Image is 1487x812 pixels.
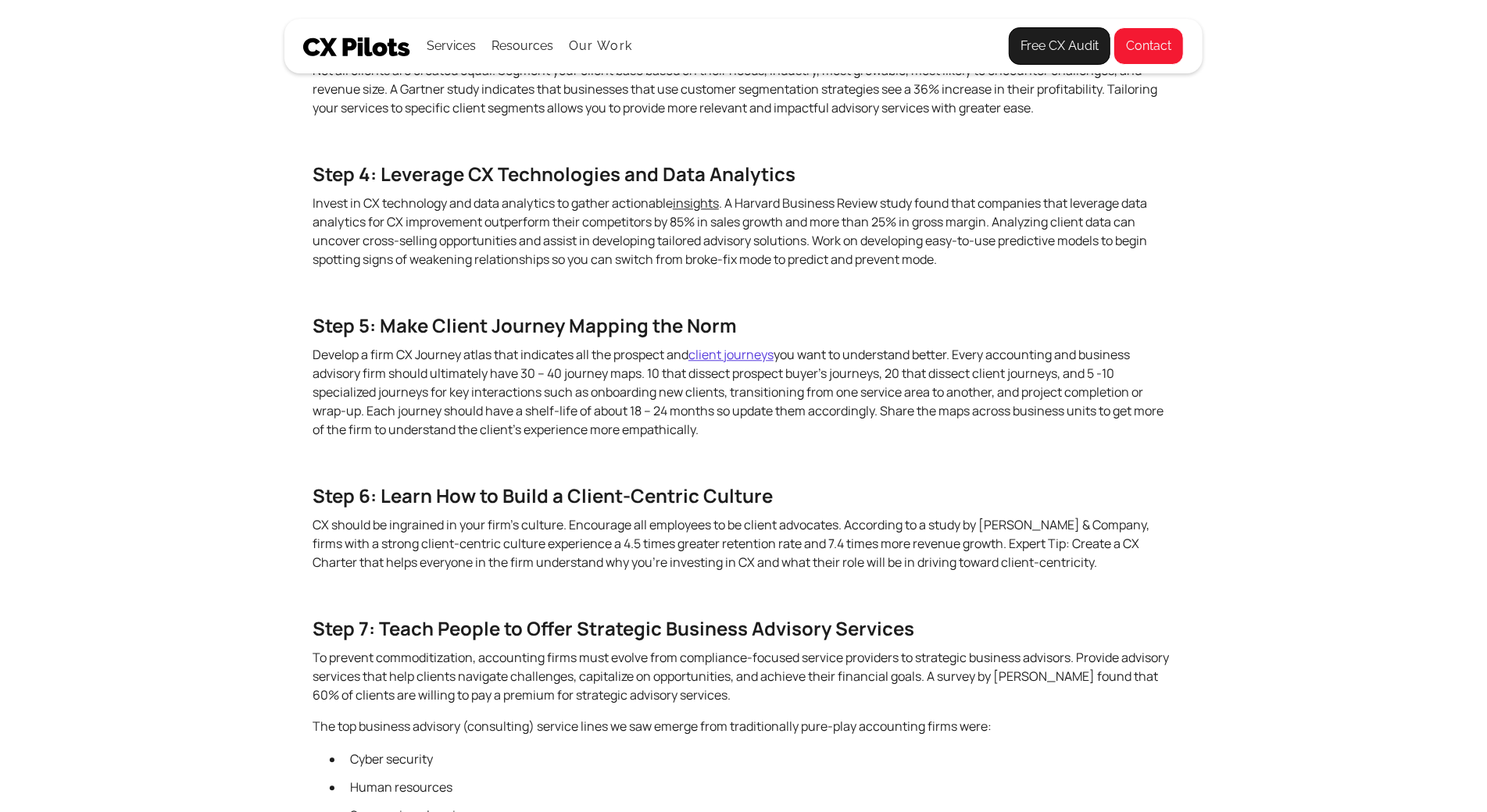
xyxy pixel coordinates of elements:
[673,194,719,212] a: insights
[313,161,795,187] strong: Step 4: Leverage CX Technologies and Data Analytics
[313,345,1174,439] p: Develop a firm CX Journey atlas that indicates all the prospect and you want to understand better...
[313,312,737,338] strong: Step 5: Make Client Journey Mapping the Norm
[491,35,553,57] div: Resources
[313,717,1174,735] p: The top business advisory (consulting) service lines we saw emerge from traditionally pure-play a...
[688,346,774,363] a: client journeys
[569,39,632,53] a: Our Work
[313,648,1174,704] p: To prevent commoditization, accounting firms must evolve from compliance-focused service provider...
[313,584,1174,603] p: ‍
[344,776,1174,798] li: Human resources
[1113,27,1184,65] a: Contact
[1009,27,1110,65] a: Free CX Audit
[313,130,1174,148] p: ‍
[313,194,1174,269] p: Invest in CX technology and data analytics to gather actionable . A Harvard Business Review study...
[313,615,914,641] strong: Step 7: Teach People to Offer Strategic Business Advisory Services
[344,748,1174,770] li: Cyber security
[313,61,1174,117] p: Not all clients are created equal. Segment your client base based on their needs, industry, most ...
[313,483,773,508] strong: Step 6: Learn How to Build a Client-Centric Culture
[313,451,1174,470] p: ‍
[427,35,476,57] div: Services
[313,281,1174,300] p: ‍
[427,20,476,73] div: Services
[491,20,553,73] div: Resources
[313,515,1174,572] p: CX should be ingrained in your firm's culture. Encourage all employees to be client advocates. Ac...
